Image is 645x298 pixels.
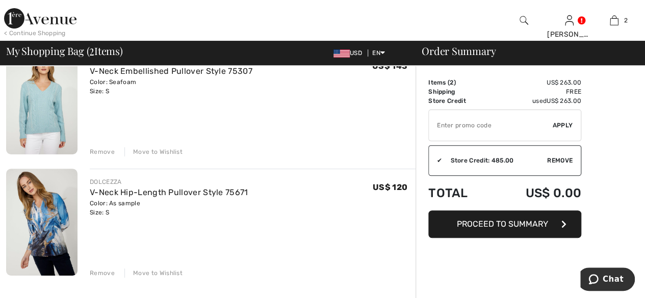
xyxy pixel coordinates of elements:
iframe: Opens a widget where you can chat to one of our agents [580,267,635,293]
span: 2 [450,79,453,86]
span: USD [333,49,366,57]
span: Apply [553,121,573,130]
div: Move to Wishlist [124,147,183,156]
a: V-Neck Hip-Length Pullover Style 75671 [90,187,248,197]
div: < Continue Shopping [4,29,66,38]
span: Proceed to Summary [457,219,548,229]
span: 2 [624,16,627,25]
span: My Shopping Bag ( Items) [6,46,123,56]
span: Remove [547,156,573,165]
td: Total [428,176,492,210]
button: Proceed to Summary [428,210,581,238]
div: DOLCEZZA [90,177,248,186]
div: Remove [90,268,115,278]
a: V-Neck Embellished Pullover Style 75307 [90,66,252,76]
span: US$ 263.00 [547,97,581,104]
span: EN [372,49,385,57]
td: Free [492,87,581,96]
img: 1ère Avenue [4,8,76,29]
img: US Dollar [333,49,350,58]
input: Promo code [429,110,553,141]
td: Items ( ) [428,78,492,87]
td: US$ 263.00 [492,78,581,87]
td: US$ 0.00 [492,176,581,210]
div: ✔ [429,156,442,165]
td: used [492,96,581,105]
div: Order Summary [409,46,639,56]
span: US$ 143 [372,61,407,71]
td: Shipping [428,87,492,96]
div: Move to Wishlist [124,268,183,278]
img: My Bag [610,14,618,26]
img: V-Neck Hip-Length Pullover Style 75671 [6,169,78,276]
td: Store Credit [428,96,492,105]
div: Remove [90,147,115,156]
a: 2 [592,14,636,26]
a: Sign In [565,15,574,25]
div: Color: Seafoam Size: S [90,77,252,96]
span: US$ 120 [373,182,407,192]
div: [PERSON_NAME] [547,29,591,40]
span: 2 [89,43,94,57]
img: search the website [520,14,528,26]
img: V-Neck Embellished Pullover Style 75307 [6,47,78,154]
img: My Info [565,14,574,26]
div: Store Credit: 485.00 [442,156,547,165]
div: Color: As sample Size: S [90,199,248,217]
